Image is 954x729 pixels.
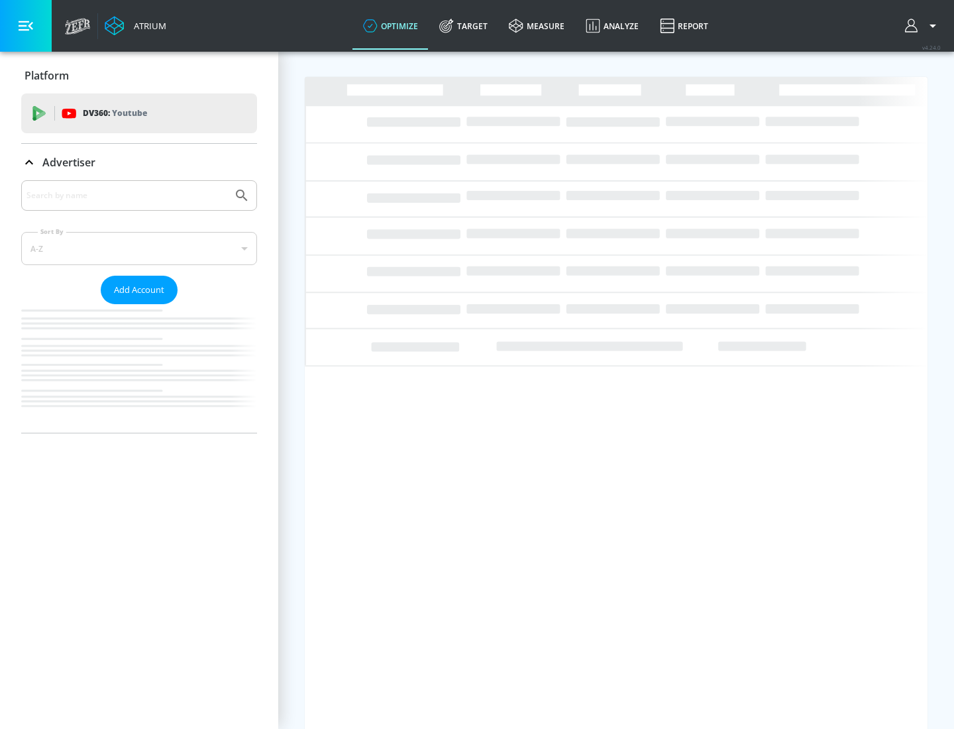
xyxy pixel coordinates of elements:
[83,106,147,121] p: DV360:
[129,20,166,32] div: Atrium
[105,16,166,36] a: Atrium
[21,57,257,94] div: Platform
[21,304,257,433] nav: list of Advertiser
[21,232,257,265] div: A-Z
[429,2,498,50] a: Target
[114,282,164,298] span: Add Account
[42,155,95,170] p: Advertiser
[38,227,66,236] label: Sort By
[112,106,147,120] p: Youtube
[21,180,257,433] div: Advertiser
[101,276,178,304] button: Add Account
[21,144,257,181] div: Advertiser
[498,2,575,50] a: measure
[649,2,719,50] a: Report
[26,187,227,204] input: Search by name
[25,68,69,83] p: Platform
[21,93,257,133] div: DV360: Youtube
[575,2,649,50] a: Analyze
[352,2,429,50] a: optimize
[922,44,941,51] span: v 4.24.0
